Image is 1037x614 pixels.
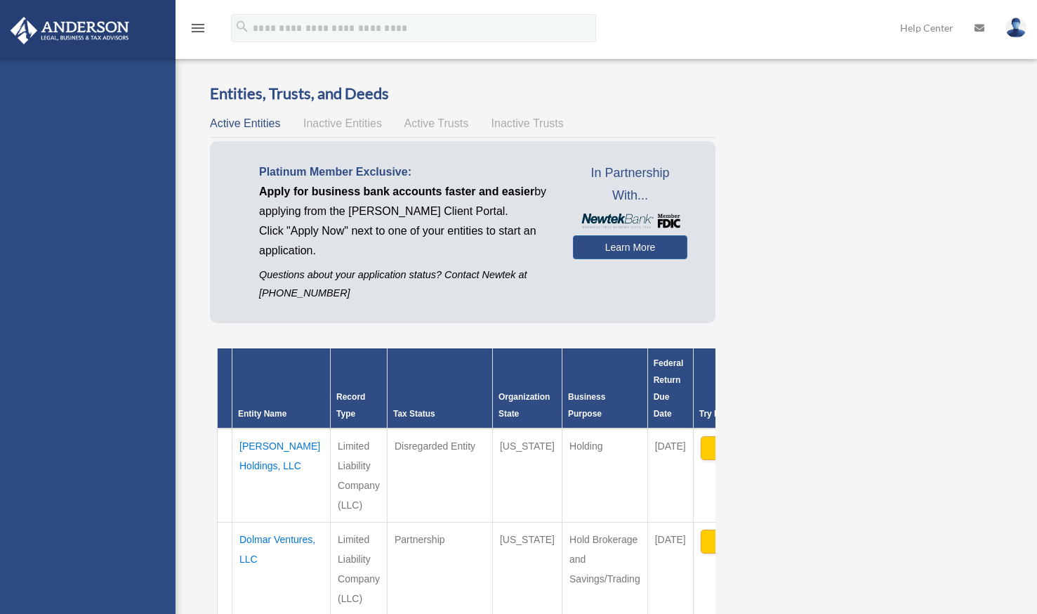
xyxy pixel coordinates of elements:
span: Inactive Entities [303,117,382,129]
div: Try Newtek Bank [699,405,839,422]
img: Anderson Advisors Platinum Portal [6,17,133,44]
button: Apply Now [701,530,838,554]
i: menu [190,20,206,37]
th: Business Purpose [562,348,648,429]
th: Entity Name [232,348,331,429]
span: Active Entities [210,117,280,129]
td: Limited Liability Company (LLC) [331,429,388,523]
button: Apply Now [701,436,838,460]
img: User Pic [1005,18,1026,38]
th: Organization State [492,348,562,429]
td: [DATE] [647,429,693,523]
th: Federal Return Due Date [647,348,693,429]
a: Learn More [573,235,687,259]
span: Apply for business bank accounts faster and easier [259,185,534,197]
td: Holding [562,429,648,523]
td: [PERSON_NAME] Holdings, LLC [232,429,331,523]
span: In Partnership With... [573,162,687,207]
p: by applying from the [PERSON_NAME] Client Portal. [259,182,552,221]
span: Active Trusts [404,117,469,129]
p: Platinum Member Exclusive: [259,162,552,182]
h3: Entities, Trusts, and Deeds [210,83,715,105]
img: NewtekBankLogoSM.png [580,214,680,228]
th: Tax Status [387,348,492,429]
p: Click "Apply Now" next to one of your entities to start an application. [259,221,552,261]
td: Disregarded Entity [387,429,492,523]
p: Questions about your application status? Contact Newtek at [PHONE_NUMBER] [259,266,552,301]
td: [US_STATE] [492,429,562,523]
i: search [235,19,250,34]
th: Record Type [331,348,388,429]
a: menu [190,25,206,37]
span: Inactive Trusts [491,117,564,129]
